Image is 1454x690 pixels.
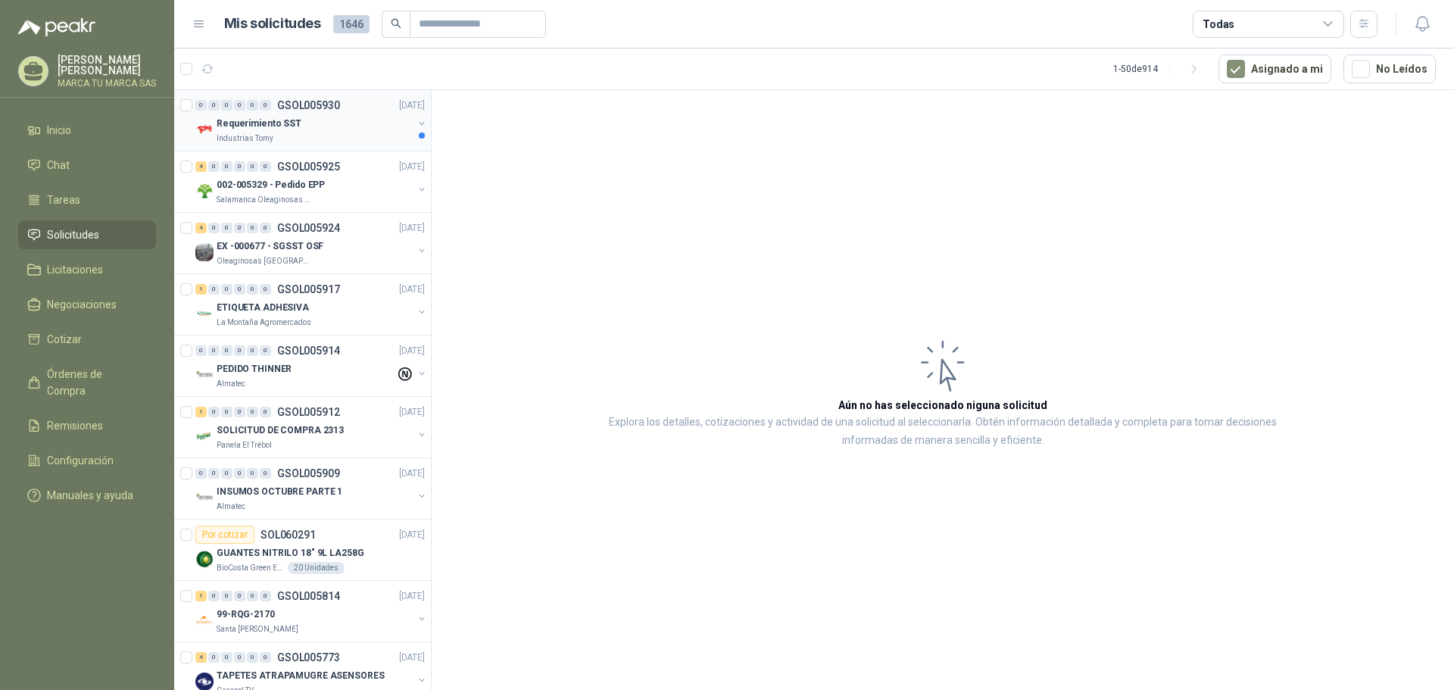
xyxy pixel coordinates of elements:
[221,100,232,111] div: 0
[208,100,220,111] div: 0
[221,407,232,417] div: 0
[195,342,428,390] a: 0 0 0 0 0 0 GSOL005914[DATE] Company LogoPEDIDO THINNERAlmatec
[195,427,214,445] img: Company Logo
[18,255,156,284] a: Licitaciones
[260,407,271,417] div: 0
[195,587,428,635] a: 1 0 0 0 0 0 GSOL005814[DATE] Company Logo99-RQG-2170Santa [PERSON_NAME]
[18,411,156,440] a: Remisiones
[399,344,425,358] p: [DATE]
[195,100,207,111] div: 0
[58,79,156,88] p: MARCA TU MARCA SAS
[221,468,232,479] div: 0
[18,220,156,249] a: Solicitudes
[247,345,258,356] div: 0
[47,296,117,313] span: Negociaciones
[47,157,70,173] span: Chat
[277,407,340,417] p: GSOL005912
[333,15,370,33] span: 1646
[195,158,428,206] a: 4 0 0 0 0 0 GSOL005925[DATE] Company Logo002-005329 - Pedido EPPSalamanca Oleaginosas SAS
[260,223,271,233] div: 0
[217,301,309,315] p: ETIQUETA ADHESIVA
[208,407,220,417] div: 0
[217,255,312,267] p: Oleaginosas [GEOGRAPHIC_DATA][PERSON_NAME]
[260,100,271,111] div: 0
[224,13,321,35] h1: Mis solicitudes
[18,18,95,36] img: Logo peakr
[399,221,425,236] p: [DATE]
[195,219,428,267] a: 4 0 0 0 0 0 GSOL005924[DATE] Company LogoEX -000677 - SGSST OSFOleaginosas [GEOGRAPHIC_DATA][PERS...
[1113,57,1206,81] div: 1 - 50 de 914
[399,405,425,420] p: [DATE]
[277,100,340,111] p: GSOL005930
[208,284,220,295] div: 0
[234,100,245,111] div: 0
[838,397,1047,414] h3: Aún no has seleccionado niguna solicitud
[391,18,401,29] span: search
[208,161,220,172] div: 0
[47,452,114,469] span: Configuración
[18,151,156,180] a: Chat
[247,591,258,601] div: 0
[277,284,340,295] p: GSOL005917
[47,122,71,139] span: Inicio
[195,284,207,295] div: 1
[217,439,272,451] p: Panela El Trébol
[195,304,214,323] img: Company Logo
[234,345,245,356] div: 0
[18,446,156,475] a: Configuración
[217,194,312,206] p: Salamanca Oleaginosas SAS
[217,362,292,376] p: PEDIDO THINNER
[247,100,258,111] div: 0
[208,652,220,663] div: 0
[208,345,220,356] div: 0
[208,223,220,233] div: 0
[277,468,340,479] p: GSOL005909
[195,366,214,384] img: Company Logo
[399,589,425,604] p: [DATE]
[1218,55,1331,83] button: Asignado a mi
[195,243,214,261] img: Company Logo
[217,546,364,560] p: GUANTES NITRILO 18" 9L LA258G
[260,345,271,356] div: 0
[195,550,214,568] img: Company Logo
[47,487,133,504] span: Manuales y ayuda
[399,651,425,665] p: [DATE]
[399,528,425,542] p: [DATE]
[47,192,80,208] span: Tareas
[217,317,311,329] p: La Montaña Agromercados
[195,489,214,507] img: Company Logo
[247,284,258,295] div: 0
[18,481,156,510] a: Manuales y ayuda
[277,591,340,601] p: GSOL005814
[217,485,342,499] p: INSUMOS OCTUBRE PARTE 1
[47,417,103,434] span: Remisiones
[174,520,431,581] a: Por cotizarSOL060291[DATE] Company LogoGUANTES NITRILO 18" 9L LA258GBioCosta Green Energy S.A.S20...
[47,226,99,243] span: Solicitudes
[217,178,325,192] p: 002-005329 - Pedido EPP
[221,345,232,356] div: 0
[47,366,142,399] span: Órdenes de Compra
[399,283,425,297] p: [DATE]
[18,360,156,405] a: Órdenes de Compra
[260,161,271,172] div: 0
[288,562,345,574] div: 20 Unidades
[195,611,214,629] img: Company Logo
[208,468,220,479] div: 0
[221,591,232,601] div: 0
[18,290,156,319] a: Negociaciones
[195,161,207,172] div: 4
[1343,55,1436,83] button: No Leídos
[1203,16,1234,33] div: Todas
[58,55,156,76] p: [PERSON_NAME] [PERSON_NAME]
[234,468,245,479] div: 0
[47,331,82,348] span: Cotizar
[234,284,245,295] div: 0
[277,161,340,172] p: GSOL005925
[247,407,258,417] div: 0
[277,223,340,233] p: GSOL005924
[399,98,425,113] p: [DATE]
[260,468,271,479] div: 0
[47,261,103,278] span: Licitaciones
[195,652,207,663] div: 4
[217,133,273,145] p: Industrias Tomy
